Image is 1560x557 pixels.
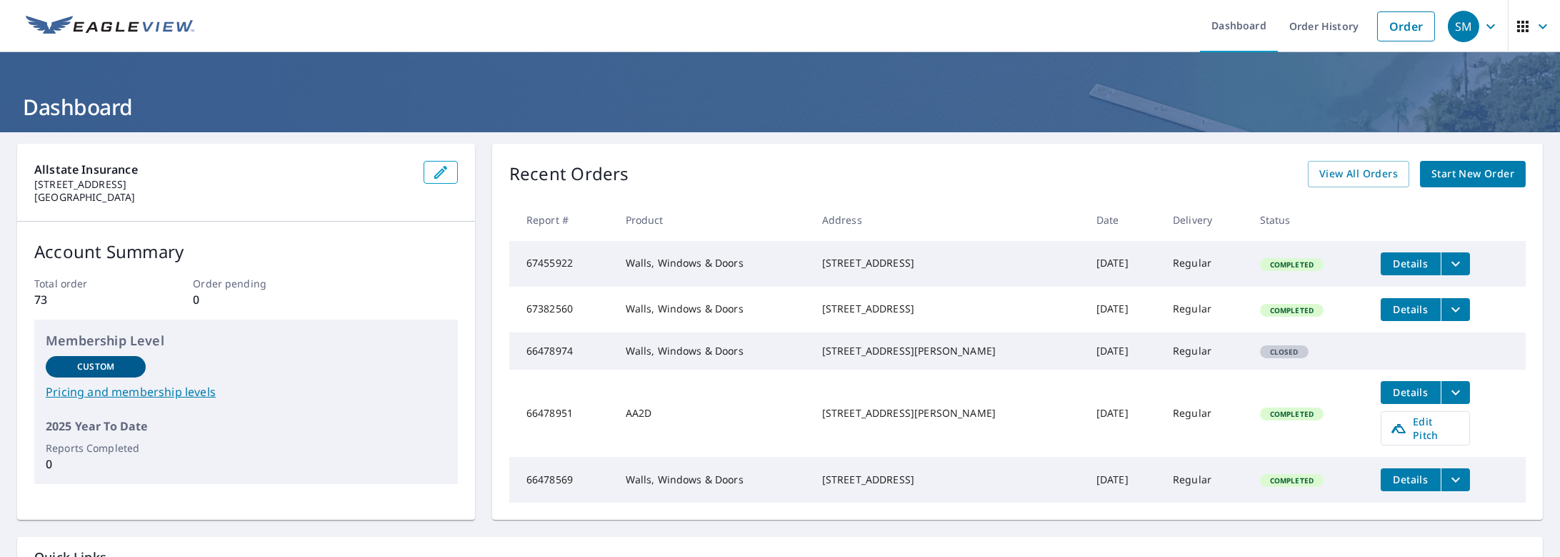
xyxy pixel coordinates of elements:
td: [DATE] [1085,241,1161,287]
a: Pricing and membership levels [46,383,446,400]
a: View All Orders [1308,161,1409,187]
td: Walls, Windows & Doors [614,332,811,370]
a: Edit Pitch [1381,411,1470,445]
button: detailsBtn-67382560 [1381,298,1441,321]
td: [DATE] [1085,332,1161,370]
div: [STREET_ADDRESS][PERSON_NAME] [822,406,1074,420]
p: [GEOGRAPHIC_DATA] [34,191,412,204]
p: Membership Level [46,331,446,350]
td: 66478569 [509,457,614,503]
span: Details [1389,302,1432,316]
button: detailsBtn-66478569 [1381,468,1441,491]
td: Walls, Windows & Doors [614,457,811,503]
p: 73 [34,291,140,308]
span: Completed [1261,260,1322,270]
img: EV Logo [26,16,194,37]
button: filesDropdownBtn-66478951 [1441,381,1470,404]
p: Custom [77,360,114,373]
th: Delivery [1161,199,1249,241]
td: Regular [1161,287,1249,332]
span: Completed [1261,409,1322,419]
td: [DATE] [1085,370,1161,457]
td: Regular [1161,457,1249,503]
td: Regular [1161,370,1249,457]
button: filesDropdownBtn-66478569 [1441,468,1470,491]
td: [DATE] [1085,287,1161,332]
p: Order pending [193,276,299,291]
a: Start New Order [1420,161,1526,187]
th: Date [1085,199,1161,241]
p: Account Summary [34,239,458,265]
div: [STREET_ADDRESS] [822,302,1074,316]
p: Allstate Insurance [34,161,412,178]
p: 0 [46,455,146,473]
span: Start New Order [1431,165,1514,183]
span: Completed [1261,305,1322,315]
h1: Dashboard [17,92,1543,122]
p: 0 [193,291,299,308]
th: Status [1249,199,1369,241]
th: Address [811,199,1085,241]
span: Completed [1261,475,1322,485]
div: [STREET_ADDRESS] [822,256,1074,270]
p: Total order [34,276,140,291]
th: Product [614,199,811,241]
div: [STREET_ADDRESS] [822,473,1074,487]
span: View All Orders [1319,165,1398,183]
button: filesDropdownBtn-67455922 [1441,252,1470,275]
button: detailsBtn-66478951 [1381,381,1441,404]
span: Details [1389,473,1432,486]
button: filesDropdownBtn-67382560 [1441,298,1470,321]
td: 66478951 [509,370,614,457]
div: [STREET_ADDRESS][PERSON_NAME] [822,344,1074,358]
td: 67455922 [509,241,614,287]
span: Edit Pitch [1390,415,1461,442]
th: Report # [509,199,614,241]
td: Walls, Windows & Doors [614,241,811,287]
p: 2025 Year To Date [46,418,446,435]
span: Details [1389,257,1432,270]
td: Regular [1161,241,1249,287]
td: [DATE] [1085,457,1161,503]
td: Walls, Windows & Doors [614,287,811,332]
a: Order [1377,11,1435,41]
p: Recent Orders [509,161,629,187]
td: 66478974 [509,332,614,370]
td: AA2D [614,370,811,457]
span: Details [1389,385,1432,399]
td: 67382560 [509,287,614,332]
p: Reports Completed [46,440,146,455]
p: [STREET_ADDRESS] [34,178,412,191]
button: detailsBtn-67455922 [1381,252,1441,275]
span: Closed [1261,347,1307,357]
td: Regular [1161,332,1249,370]
div: SM [1448,11,1479,42]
